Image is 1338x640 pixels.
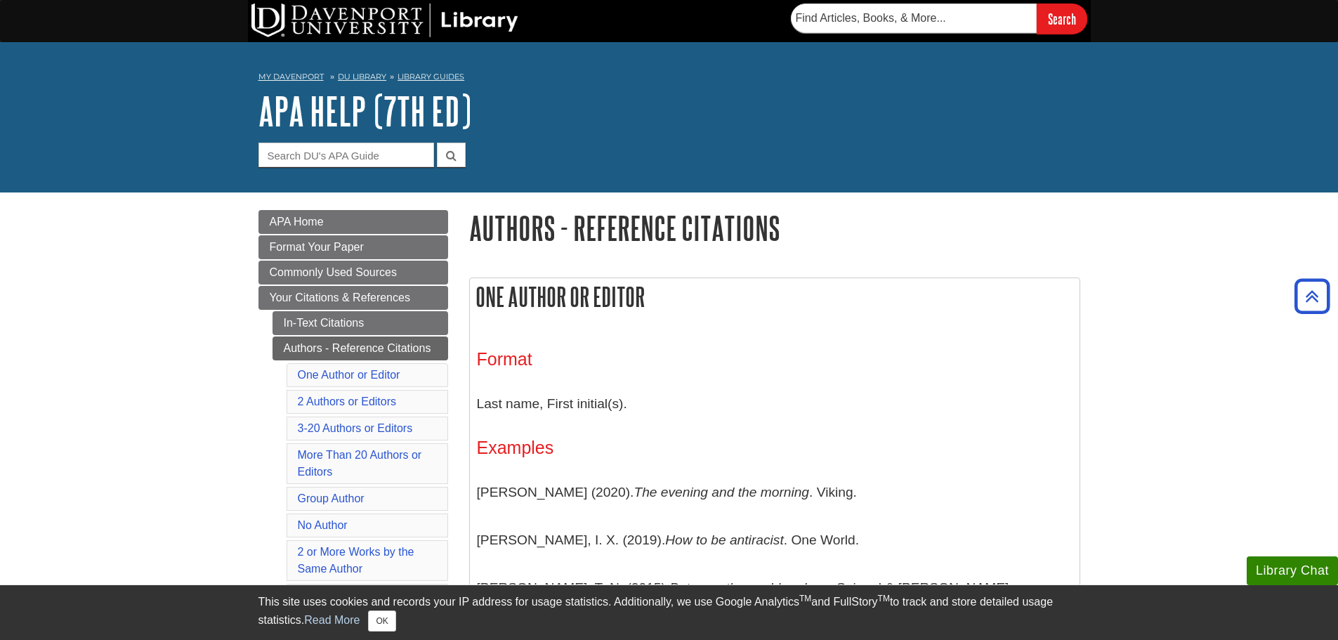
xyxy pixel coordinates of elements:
p: [PERSON_NAME], I. X. (2019). . One World. [477,520,1073,561]
span: APA Home [270,216,324,228]
input: Find Articles, Books, & More... [791,4,1037,33]
h3: Format [477,349,1073,370]
a: In-Text Citations [273,311,448,335]
a: Back to Top [1290,287,1334,306]
button: Library Chat [1247,556,1338,585]
a: No Author [298,519,348,531]
div: This site uses cookies and records your IP address for usage statistics. Additionally, we use Goo... [258,594,1080,632]
a: APA Help (7th Ed) [258,89,471,133]
a: 3-20 Authors or Editors [298,422,413,434]
h3: Examples [477,438,1073,458]
a: 2 or More Works by the Same Author [298,546,414,575]
h2: One Author or Editor [470,278,1080,315]
a: Format Your Paper [258,235,448,259]
a: Authors - Reference Citations [273,337,448,360]
a: Library Guides [398,72,464,81]
p: Last name, First initial(s). [477,384,1073,424]
a: Your Citations & References [258,286,448,310]
img: DU Library [251,4,518,37]
i: Between the world and me [669,580,829,595]
a: 2 Authors or Editors [298,396,397,407]
p: [PERSON_NAME] (2020). . Viking. [477,472,1073,513]
span: Commonly Used Sources [270,266,397,278]
span: Your Citations & References [270,292,410,303]
a: DU Library [338,72,386,81]
a: APA Home [258,210,448,234]
input: Search DU's APA Guide [258,143,434,167]
a: More Than 20 Authors or Editors [298,449,422,478]
a: Commonly Used Sources [258,261,448,285]
a: One Author or Editor [298,369,400,381]
i: The evening and the morning [634,485,809,499]
p: [PERSON_NAME], T.-N. (2015). . Spiegel & [PERSON_NAME]. [477,568,1073,608]
i: How to be antiracist [665,533,784,547]
a: Group Author [298,492,365,504]
h1: Authors - Reference Citations [469,210,1080,246]
sup: TM [878,594,890,603]
input: Search [1037,4,1087,34]
button: Close [368,610,395,632]
a: Read More [304,614,360,626]
span: Format Your Paper [270,241,364,253]
sup: TM [799,594,811,603]
form: Searches DU Library's articles, books, and more [791,4,1087,34]
nav: breadcrumb [258,67,1080,90]
a: My Davenport [258,71,324,83]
